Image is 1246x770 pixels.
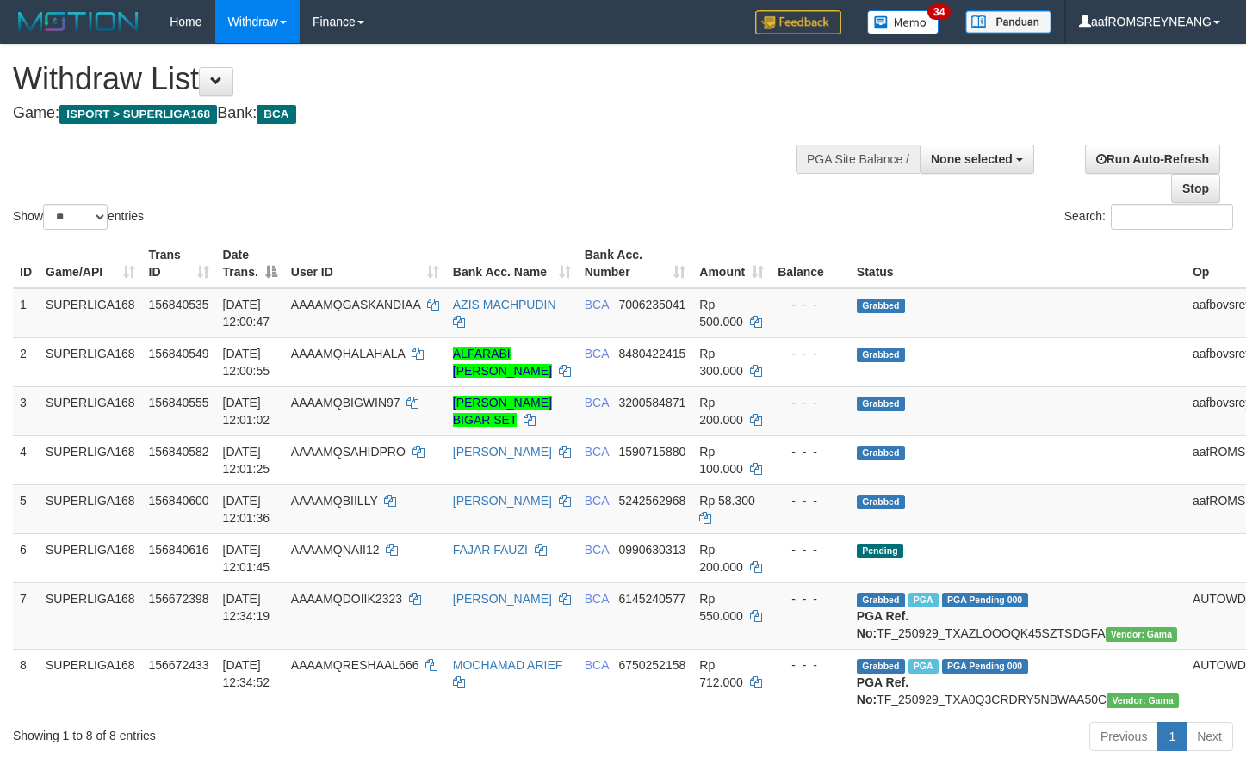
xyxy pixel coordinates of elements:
[585,494,609,508] span: BCA
[699,396,743,427] span: Rp 200.000
[699,445,743,476] span: Rp 100.000
[618,592,685,606] span: Copy 6145240577 to clipboard
[453,298,556,311] a: AZIS MACHPUDIN
[585,347,609,360] span: BCA
[778,590,843,607] div: - - -
[857,299,905,313] span: Grabbed
[13,105,814,122] h4: Game: Bank:
[291,445,406,459] span: AAAAMQSAHIDPRO
[1106,627,1178,642] span: Vendor URL: https://trx31.1velocity.biz
[39,533,142,582] td: SUPERLIGA168
[927,4,951,20] span: 34
[39,386,142,435] td: SUPERLIGA168
[149,396,209,410] span: 156840555
[13,484,39,533] td: 5
[39,649,142,715] td: SUPERLIGA168
[223,298,270,329] span: [DATE] 12:00:47
[13,9,144,34] img: MOTION_logo.png
[796,145,920,174] div: PGA Site Balance /
[857,446,905,460] span: Grabbed
[39,582,142,649] td: SUPERLIGA168
[1064,204,1233,230] label: Search:
[453,347,552,378] a: ALFARABI [PERSON_NAME]
[291,658,419,672] span: AAAAMQRESHAAL666
[778,394,843,411] div: - - -
[908,593,939,607] span: Marked by aafsoycanthlai
[931,152,1013,166] span: None selected
[920,145,1034,174] button: None selected
[149,347,209,360] span: 156840549
[291,494,378,508] span: AAAAMQBIILLY
[39,239,142,288] th: Game/API: activate to sort column ascending
[857,397,905,411] span: Grabbed
[453,658,563,672] a: MOCHAMAD ARIEF
[585,298,609,311] span: BCA
[453,494,552,508] a: [PERSON_NAME]
[585,658,609,672] span: BCA
[291,347,405,360] span: AAAAMQHALAHALA
[223,658,270,689] span: [DATE] 12:34:52
[699,347,743,378] span: Rp 300.000
[291,298,420,311] span: AAAAMQGASKANDIAA
[149,298,209,311] span: 156840535
[453,396,552,427] a: [PERSON_NAME] BIGAR SET
[965,10,1051,34] img: panduan.png
[216,239,284,288] th: Date Trans.: activate to sort column descending
[446,239,578,288] th: Bank Acc. Name: activate to sort column ascending
[223,347,270,378] span: [DATE] 12:00:55
[699,592,743,623] span: Rp 550.000
[13,720,506,744] div: Showing 1 to 8 of 8 entries
[857,675,908,706] b: PGA Ref. No:
[257,105,295,124] span: BCA
[43,204,108,230] select: Showentries
[149,592,209,606] span: 156672398
[39,435,142,484] td: SUPERLIGA168
[284,239,446,288] th: User ID: activate to sort column ascending
[578,239,693,288] th: Bank Acc. Number: activate to sort column ascending
[39,288,142,338] td: SUPERLIGA168
[867,10,939,34] img: Button%20Memo.svg
[223,494,270,525] span: [DATE] 12:01:36
[618,494,685,508] span: Copy 5242562968 to clipboard
[857,348,905,362] span: Grabbed
[142,239,216,288] th: Trans ID: activate to sort column ascending
[39,484,142,533] td: SUPERLIGA168
[223,543,270,574] span: [DATE] 12:01:45
[13,582,39,649] td: 7
[1171,174,1220,203] a: Stop
[755,10,841,34] img: Feedback.jpg
[1107,693,1179,708] span: Vendor URL: https://trx31.1velocity.biz
[618,396,685,410] span: Copy 3200584871 to clipboard
[13,533,39,582] td: 6
[1089,722,1158,751] a: Previous
[618,347,685,360] span: Copy 8480422415 to clipboard
[585,543,609,557] span: BCA
[778,296,843,313] div: - - -
[618,658,685,672] span: Copy 6750252158 to clipboard
[699,543,743,574] span: Rp 200.000
[13,435,39,484] td: 4
[1111,204,1233,230] input: Search:
[618,445,685,459] span: Copy 1590715880 to clipboard
[149,543,209,557] span: 156840616
[778,656,843,674] div: - - -
[13,337,39,386] td: 2
[13,204,144,230] label: Show entries
[850,239,1186,288] th: Status
[771,239,850,288] th: Balance
[39,337,142,386] td: SUPERLIGA168
[618,543,685,557] span: Copy 0990630313 to clipboard
[223,592,270,623] span: [DATE] 12:34:19
[778,492,843,509] div: - - -
[585,445,609,459] span: BCA
[1186,722,1233,751] a: Next
[453,592,552,606] a: [PERSON_NAME]
[13,62,814,96] h1: Withdraw List
[13,288,39,338] td: 1
[942,593,1028,607] span: PGA Pending
[692,239,771,288] th: Amount: activate to sort column ascending
[585,592,609,606] span: BCA
[453,445,552,459] a: [PERSON_NAME]
[149,658,209,672] span: 156672433
[223,445,270,476] span: [DATE] 12:01:25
